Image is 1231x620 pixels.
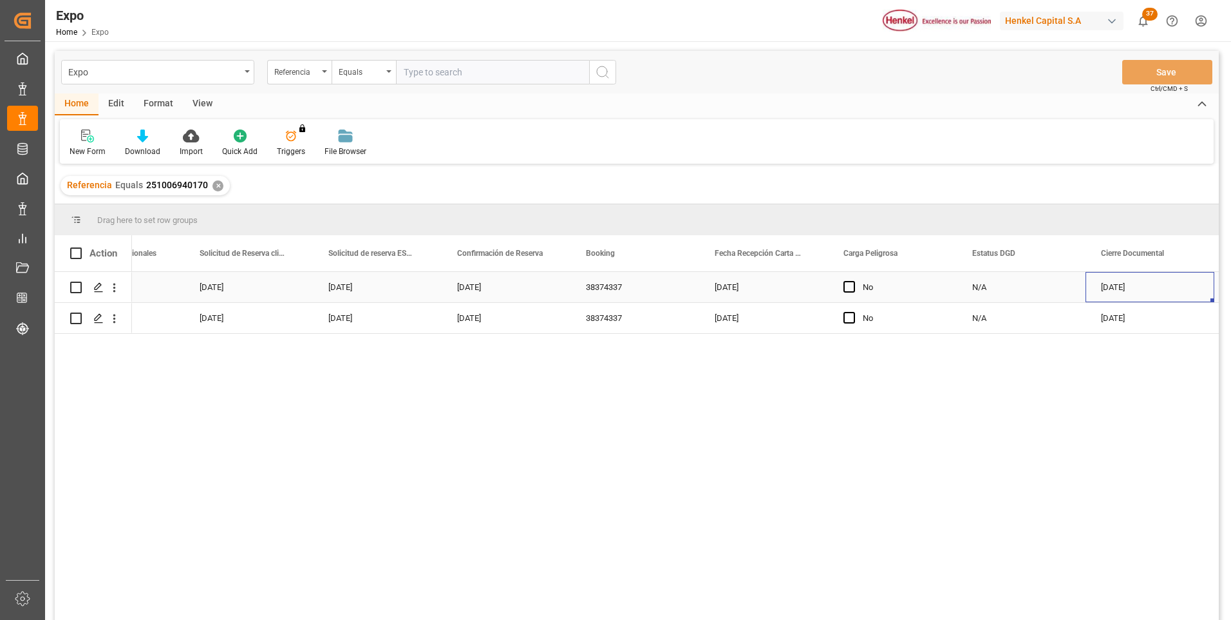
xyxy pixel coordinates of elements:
[570,303,699,333] div: 38374337
[97,215,198,225] span: Drag here to set row groups
[1000,8,1129,33] button: Henkel Capital S.A
[570,272,699,302] div: 38374337
[457,249,543,258] span: Confirmación de Reserva
[1151,84,1188,93] span: Ctrl/CMD + S
[863,304,941,333] div: No
[863,273,941,302] div: No
[589,60,616,84] button: search button
[115,180,143,190] span: Equals
[68,63,240,79] div: Expo
[1142,8,1158,21] span: 37
[1158,6,1187,35] button: Help Center
[61,60,254,84] button: open menu
[699,272,828,302] div: [DATE]
[99,93,134,115] div: Edit
[222,146,258,157] div: Quick Add
[586,249,615,258] span: Booking
[324,146,366,157] div: File Browser
[1129,6,1158,35] button: show 37 new notifications
[125,146,160,157] div: Download
[957,272,1085,302] div: N/A
[699,303,828,333] div: [DATE]
[313,272,442,302] div: [DATE]
[183,93,222,115] div: View
[200,249,286,258] span: Solicitud de Reserva cliente
[55,93,99,115] div: Home
[957,303,1085,333] div: N/A
[1122,60,1212,84] button: Save
[184,303,313,333] div: [DATE]
[180,146,203,157] div: Import
[883,10,991,32] img: Henkel%20logo.jpg_1689854090.jpg
[1101,249,1164,258] span: Cierre Documental
[212,180,223,191] div: ✕
[89,247,117,259] div: Action
[332,60,396,84] button: open menu
[843,249,897,258] span: Carga Peligrosa
[1085,272,1214,302] div: [DATE]
[313,303,442,333] div: [DATE]
[715,249,801,258] span: Fecha Recepción Carta Porte
[70,146,106,157] div: New Form
[134,93,183,115] div: Format
[56,28,77,37] a: Home
[67,180,112,190] span: Referencia
[972,249,1015,258] span: Estatus DGD
[442,272,570,302] div: [DATE]
[1000,12,1123,30] div: Henkel Capital S.A
[184,272,313,302] div: [DATE]
[1085,303,1214,333] div: [DATE]
[274,63,318,78] div: Referencia
[442,303,570,333] div: [DATE]
[396,60,589,84] input: Type to search
[55,303,132,334] div: Press SPACE to select this row.
[146,180,208,190] span: 251006940170
[55,272,132,303] div: Press SPACE to select this row.
[267,60,332,84] button: open menu
[328,249,415,258] span: Solicitud de reserva ESCS
[339,63,382,78] div: Equals
[56,6,109,25] div: Expo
